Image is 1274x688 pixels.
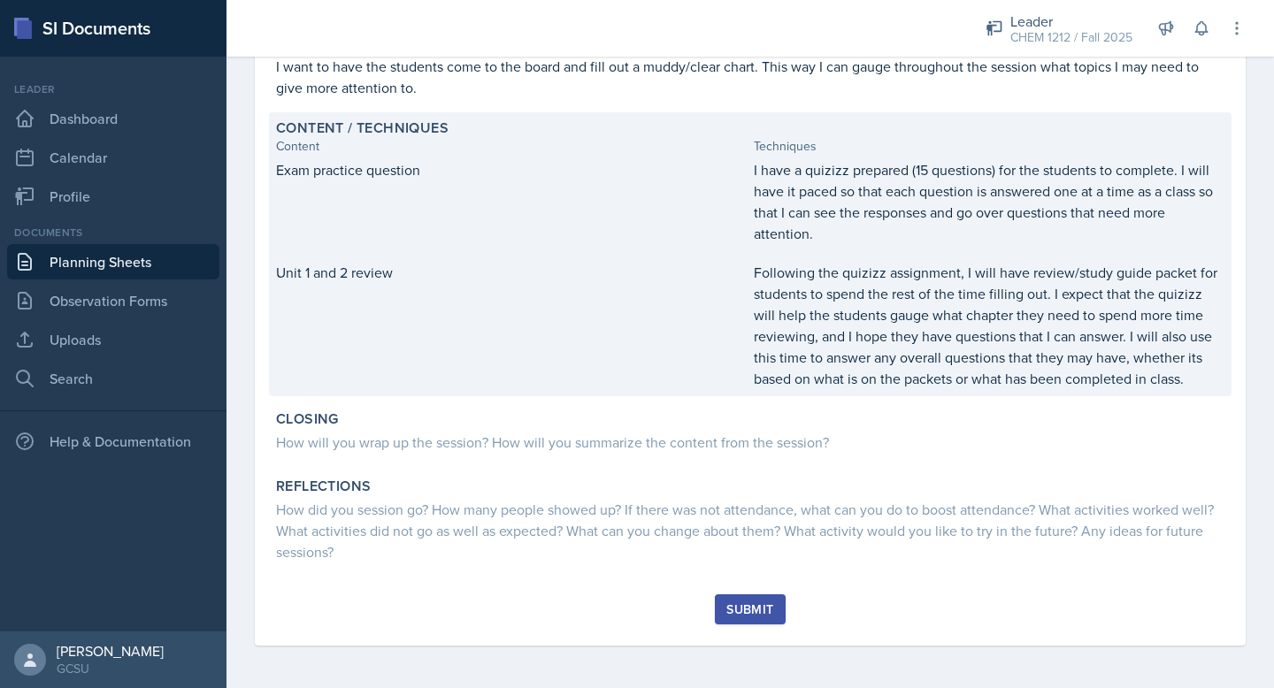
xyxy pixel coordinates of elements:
div: Documents [7,225,219,241]
div: Help & Documentation [7,424,219,459]
a: Observation Forms [7,283,219,318]
a: Planning Sheets [7,244,219,279]
a: Uploads [7,322,219,357]
a: Calendar [7,140,219,175]
button: Submit [715,594,785,624]
div: Leader [7,81,219,97]
div: Techniques [754,137,1224,156]
div: How did you session go? How many people showed up? If there was not attendance, what can you do t... [276,499,1224,562]
div: Leader [1010,11,1132,32]
p: I have a quizizz prepared (15 questions) for the students to complete. I will have it paced so th... [754,159,1224,244]
a: Dashboard [7,101,219,136]
label: Closing [276,410,339,428]
label: Content / Techniques [276,119,449,137]
div: Content [276,137,747,156]
label: Reflections [276,478,371,495]
div: Submit [726,602,773,616]
a: Search [7,361,219,396]
div: CHEM 1212 / Fall 2025 [1010,28,1132,47]
div: How will you wrap up the session? How will you summarize the content from the session? [276,432,1224,453]
div: [PERSON_NAME] [57,642,164,660]
p: Following the quizizz assignment, I will have review/study guide packet for students to spend the... [754,262,1224,389]
div: GCSU [57,660,164,677]
a: Profile [7,179,219,214]
p: Unit 1 and 2 review [276,262,747,283]
p: I want to have the students come to the board and fill out a muddy/clear chart. This way I can ga... [276,56,1224,98]
p: Exam practice question [276,159,747,180]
